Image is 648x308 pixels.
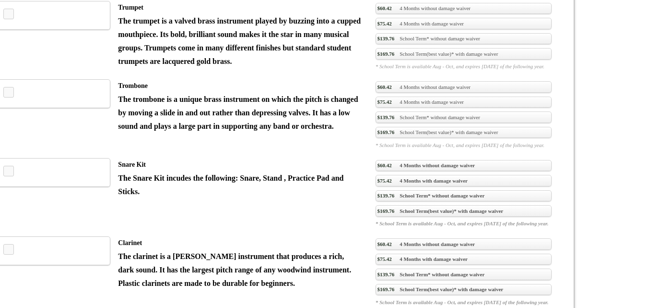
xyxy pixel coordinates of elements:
div: Trumpet [118,1,361,14]
div: Snare Kit [118,158,361,172]
a: $75.424 Months with damage waiver [376,18,552,29]
a: MP3 Clip [3,87,14,98]
a: $169.76School Term(best value)* with damage waiver [376,127,552,138]
a: $60.424 Months without damage waiver [376,81,552,93]
a: $60.424 Months without damage waiver [376,238,552,250]
em: * School Term is available Aug - Oct, and expires [DATE] of the following year. [376,141,552,149]
strong: The Snare Kit incudes the following: Snare, Stand , Practice Pad and Sticks. [118,174,343,196]
span: $169.76 [377,285,394,293]
a: $139.76School Term* without damage waiver [376,111,552,123]
span: $60.42 [377,161,391,169]
span: $60.42 [377,4,391,12]
a: $60.424 Months without damage waiver [376,160,552,172]
a: $169.76School Term(best value)* with damage waiver [376,205,552,217]
a: MP3 Clip [3,166,14,176]
div: Clarinet [118,236,361,250]
strong: The trumpet is a valved brass instrument played by buzzing into a cupped mouthpiece. Its bold, br... [118,17,361,65]
em: * School Term is available Aug - Oct, and expires [DATE] of the following year. [376,62,552,70]
a: MP3 Clip [3,244,14,255]
a: $139.76School Term* without damage waiver [376,269,552,280]
a: $139.76School Term* without damage waiver [376,190,552,202]
span: $139.76 [377,35,394,42]
em: * School Term is available Aug - Oct, and expires [DATE] of the following year. [376,298,552,306]
span: $139.76 [377,271,394,278]
a: $75.424 Months with damage waiver [376,254,552,265]
strong: The trombone is a unique brass instrument on which the pitch is changed by moving a slide in and ... [118,95,358,130]
a: $60.424 Months without damage waiver [376,3,552,14]
div: Trombone [118,79,361,93]
span: $169.76 [377,50,394,58]
span: $60.42 [377,240,391,248]
span: $75.42 [377,20,391,27]
a: $139.76School Term* without damage waiver [376,33,552,45]
span: $60.42 [377,83,391,91]
span: $75.42 [377,255,391,263]
em: * School Term is available Aug - Oct, and expires [DATE] of the following year. [376,220,552,227]
a: $75.424 Months with damage waiver [376,175,552,186]
a: $169.76School Term(best value)* with damage waiver [376,284,552,296]
strong: The clarinet is a [PERSON_NAME] instrument that produces a rich, dark sound. It has the largest p... [118,252,351,287]
span: $75.42 [377,177,391,185]
a: MP3 Clip [3,9,14,19]
span: $169.76 [377,207,394,215]
a: $169.76School Term(best value)* with damage waiver [376,48,552,60]
span: $169.76 [377,128,394,136]
a: $75.424 Months with damage waiver [376,97,552,108]
span: $75.42 [377,98,391,106]
span: $139.76 [377,192,394,199]
span: $139.76 [377,113,394,121]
